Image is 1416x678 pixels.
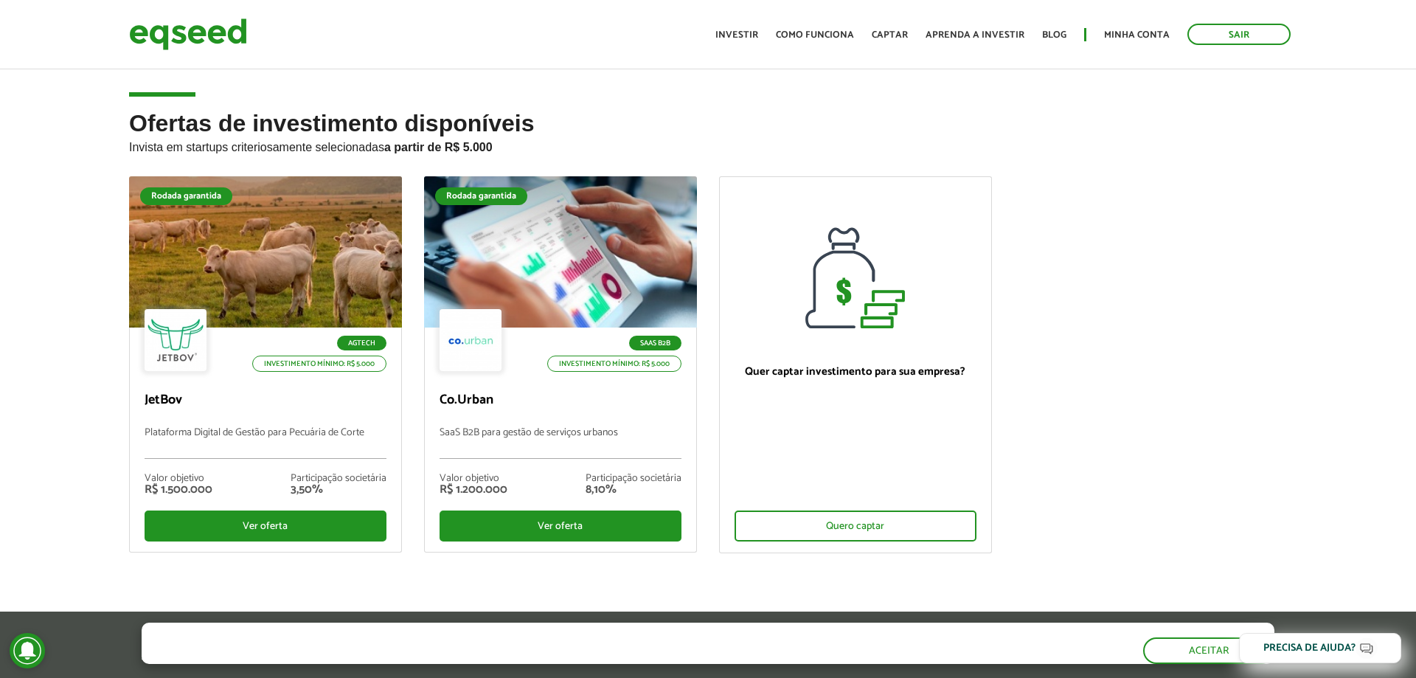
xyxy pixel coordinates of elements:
a: Rodada garantida SaaS B2B Investimento mínimo: R$ 5.000 Co.Urban SaaS B2B para gestão de serviços... [424,176,697,553]
a: Rodada garantida Agtech Investimento mínimo: R$ 5.000 JetBov Plataforma Digital de Gestão para Pe... [129,176,402,553]
img: EqSeed [129,15,247,54]
a: Aprenda a investir [926,30,1024,40]
div: R$ 1.500.000 [145,484,212,496]
strong: a partir de R$ 5.000 [384,141,493,153]
p: Investimento mínimo: R$ 5.000 [547,356,681,372]
div: Rodada garantida [140,187,232,205]
div: Rodada garantida [435,187,527,205]
p: Invista em startups criteriosamente selecionadas [129,136,1287,154]
div: Participação societária [586,474,681,484]
div: Valor objetivo [440,474,507,484]
button: Aceitar [1143,637,1274,664]
div: 8,10% [586,484,681,496]
div: Participação societária [291,474,386,484]
a: Investir [715,30,758,40]
p: Quer captar investimento para sua empresa? [735,365,976,378]
div: 3,50% [291,484,386,496]
p: SaaS B2B [629,336,681,350]
div: Valor objetivo [145,474,212,484]
div: Ver oferta [145,511,386,542]
p: Co.Urban [440,392,681,409]
p: Plataforma Digital de Gestão para Pecuária de Corte [145,427,386,459]
a: Quer captar investimento para sua empresa? Quero captar [719,176,992,553]
p: Ao clicar em "aceitar", você aceita nossa . [142,649,676,663]
h2: Ofertas de investimento disponíveis [129,111,1287,176]
a: Sair [1187,24,1291,45]
div: Ver oferta [440,511,681,542]
p: Agtech [337,336,386,350]
h5: O site da EqSeed utiliza cookies para melhorar sua navegação. [142,623,676,646]
a: Como funciona [776,30,854,40]
a: Captar [872,30,908,40]
a: política de privacidade e de cookies [336,651,507,663]
p: SaaS B2B para gestão de serviços urbanos [440,427,681,459]
a: Blog [1042,30,1066,40]
a: Minha conta [1104,30,1170,40]
div: Quero captar [735,511,976,542]
p: Investimento mínimo: R$ 5.000 [252,356,386,372]
div: R$ 1.200.000 [440,484,507,496]
p: JetBov [145,392,386,409]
